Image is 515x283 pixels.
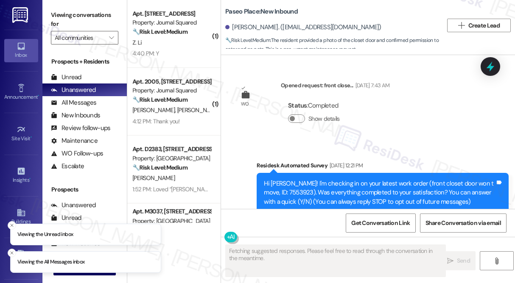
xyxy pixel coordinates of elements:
span: [PERSON_NAME] [177,106,220,114]
div: Apt. [STREET_ADDRESS] [132,9,211,18]
i:  [447,258,453,264]
a: Buildings [4,205,38,228]
a: Site Visit • [4,122,38,145]
span: • [29,176,31,182]
span: Z. Li [132,39,142,46]
div: Maintenance [51,136,98,145]
div: Unread [51,214,81,222]
strong: 🔧 Risk Level: Medium [132,96,188,103]
div: WO [241,100,249,108]
div: Hi [PERSON_NAME]! I'm checking in on your latest work order (front closet door won t move, ID: 75... [264,179,495,206]
div: Property: Journal Squared [132,18,211,27]
span: Send [457,256,470,265]
strong: 🔧 Risk Level: Medium [132,164,188,171]
div: [PERSON_NAME]. ([EMAIL_ADDRESS][DOMAIN_NAME]) [225,23,381,32]
button: Share Conversation via email [420,214,507,233]
button: Send [442,251,476,270]
span: Share Conversation via email [425,219,501,228]
span: : The resident provided a photo of the closet door and confirmed permission to enter and no pets.... [225,36,443,54]
button: Close toast [8,249,16,257]
div: Unread [51,73,81,82]
div: New Inbounds [51,111,100,120]
img: ResiDesk Logo [12,7,30,23]
div: [DATE] 12:21 PM [327,161,363,170]
b: Paseo Place: New Inbound [225,7,298,16]
textarea: Fetching suggested responses. Please feel free to read through the conversation in the meantime. [226,245,445,277]
div: Property: [GEOGRAPHIC_DATA] [132,154,211,163]
span: • [31,134,32,140]
b: Status [288,101,307,110]
div: Escalate [51,162,84,171]
input: All communities [55,31,105,44]
span: [PERSON_NAME] [132,174,175,182]
span: [PERSON_NAME] [132,106,177,114]
div: Prospects [42,185,127,194]
div: Residesk Automated Survey [257,161,509,173]
label: Viewing conversations for [51,8,118,31]
div: : Completed [288,99,343,112]
label: Show details [308,114,340,123]
button: Close toast [8,221,16,229]
p: Viewing the Unread inbox [17,230,73,238]
a: Inbox [4,39,38,62]
div: Review follow-ups [51,124,110,133]
strong: 🔧 Risk Level: Medium [225,37,270,44]
a: Insights • [4,164,38,187]
div: Property: [GEOGRAPHIC_DATA] [132,216,211,225]
div: Apt. M3037, [STREET_ADDRESS][PERSON_NAME] [132,207,211,216]
div: WO Follow-ups [51,149,103,158]
div: [DATE] 7:43 AM [353,81,390,90]
div: All Messages [51,98,96,107]
span: • [38,93,39,99]
div: Prospects + Residents [42,57,127,66]
i:  [493,258,500,264]
div: Unanswered [51,86,96,94]
span: Create Lead [468,21,500,30]
div: Apt. 2005, [STREET_ADDRESS] [132,77,211,86]
strong: 🔧 Risk Level: Medium [132,28,188,36]
i:  [109,34,114,41]
div: Apt. D2383, [STREET_ADDRESS][PERSON_NAME] [132,145,211,154]
i:  [458,22,465,29]
p: Viewing the All Messages inbox [17,258,85,266]
div: Unanswered [51,201,96,210]
button: Get Conversation Link [346,214,415,233]
a: Leads [4,247,38,270]
div: Property: Journal Squared [132,86,211,95]
div: Opened request: front close... [281,81,389,93]
span: Get Conversation Link [351,219,410,228]
div: 4:40 PM: Y [132,50,159,57]
div: 4:12 PM: Thank you! [132,117,180,125]
button: Create Lead [447,19,511,32]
